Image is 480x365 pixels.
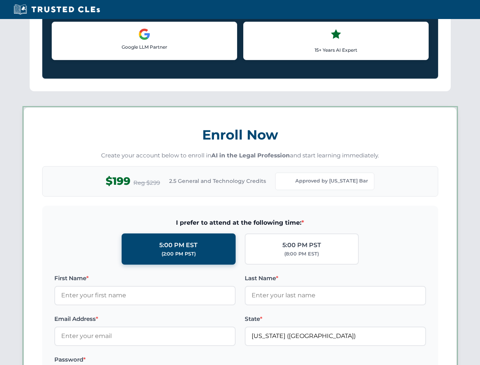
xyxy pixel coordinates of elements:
[250,46,422,54] p: 15+ Years AI Expert
[106,173,130,190] span: $199
[42,123,438,147] h3: Enroll Now
[245,327,426,346] input: Florida (FL)
[58,43,231,51] p: Google LLM Partner
[284,250,319,258] div: (8:00 PM EST)
[138,28,150,40] img: Google
[211,152,290,159] strong: AI in the Legal Profession
[169,177,266,185] span: 2.5 General and Technology Credits
[54,327,236,346] input: Enter your email
[54,274,236,283] label: First Name
[54,355,236,364] label: Password
[245,286,426,305] input: Enter your last name
[159,240,198,250] div: 5:00 PM EST
[54,286,236,305] input: Enter your first name
[54,218,426,228] span: I prefer to attend at the following time:
[245,314,426,324] label: State
[133,178,160,187] span: Reg $299
[282,176,292,187] img: Florida Bar
[42,151,438,160] p: Create your account below to enroll in and start learning immediately.
[295,177,368,185] span: Approved by [US_STATE] Bar
[282,240,321,250] div: 5:00 PM PST
[162,250,196,258] div: (2:00 PM PST)
[54,314,236,324] label: Email Address
[11,4,102,15] img: Trusted CLEs
[245,274,426,283] label: Last Name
